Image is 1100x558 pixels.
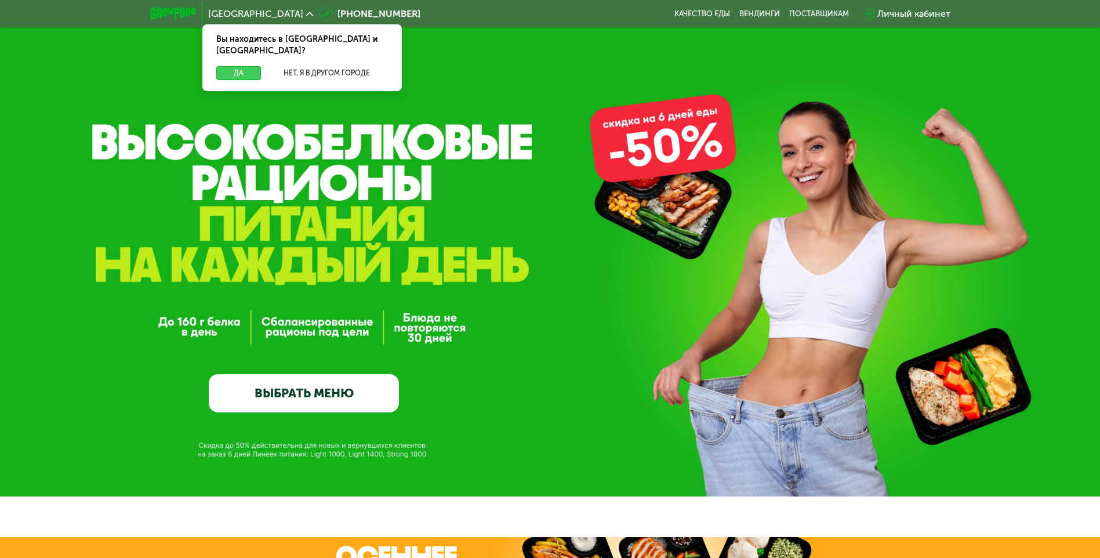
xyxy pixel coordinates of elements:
a: ВЫБРАТЬ МЕНЮ [209,374,399,412]
span: [GEOGRAPHIC_DATA] [208,9,303,19]
div: Личный кабинет [877,7,950,21]
button: Нет, я в другом городе [266,66,388,80]
button: Да [216,66,261,80]
a: Вендинги [739,9,780,19]
a: [PHONE_NUMBER] [319,7,420,21]
div: Вы находитесь в [GEOGRAPHIC_DATA] и [GEOGRAPHIC_DATA]? [202,24,402,66]
div: поставщикам [789,9,849,19]
a: Качество еды [674,9,730,19]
